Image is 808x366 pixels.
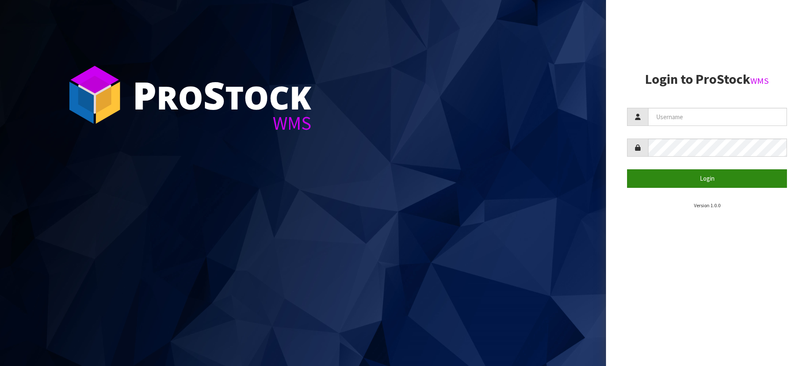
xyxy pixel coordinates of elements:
input: Username [648,108,787,126]
img: ProStock Cube [63,63,126,126]
span: S [203,69,225,120]
span: P [133,69,157,120]
small: WMS [750,75,769,86]
div: ro tock [133,76,311,114]
button: Login [627,169,787,187]
div: WMS [133,114,311,133]
h2: Login to ProStock [627,72,787,87]
small: Version 1.0.0 [694,202,720,208]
